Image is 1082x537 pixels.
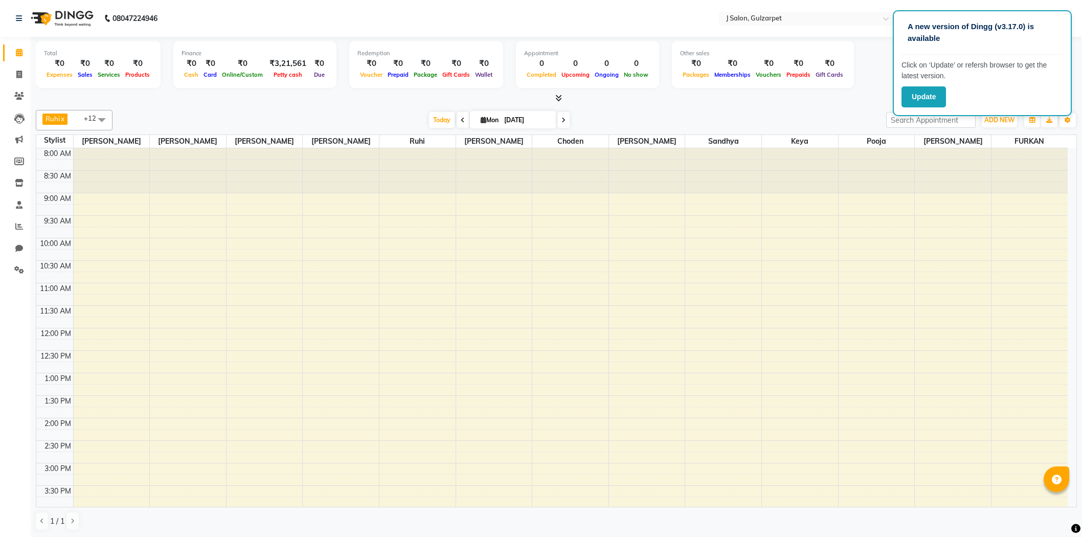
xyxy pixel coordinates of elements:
[532,135,608,148] span: Choden
[42,463,73,474] div: 3:00 PM
[95,71,123,78] span: Services
[984,116,1015,124] span: ADD NEW
[42,148,73,159] div: 8:00 AM
[524,58,559,70] div: 0
[38,283,73,294] div: 11:00 AM
[271,71,305,78] span: Petty cash
[813,58,846,70] div: ₹0
[357,49,495,58] div: Redemption
[265,58,310,70] div: ₹3,21,561
[385,58,411,70] div: ₹0
[42,441,73,452] div: 2:30 PM
[559,58,592,70] div: 0
[227,135,303,148] span: [PERSON_NAME]
[411,58,440,70] div: ₹0
[621,58,651,70] div: 0
[112,4,157,33] b: 08047224946
[915,135,991,148] span: [PERSON_NAME]
[42,171,73,182] div: 8:30 AM
[75,71,95,78] span: Sales
[501,113,552,128] input: 2025-09-01
[592,71,621,78] span: Ongoing
[182,71,201,78] span: Cash
[472,71,495,78] span: Wallet
[908,21,1057,44] p: A new version of Dingg (v3.17.0) is available
[478,116,501,124] span: Mon
[182,58,201,70] div: ₹0
[886,112,976,128] input: Search Appointment
[440,58,472,70] div: ₹0
[74,135,150,148] span: [PERSON_NAME]
[42,193,73,204] div: 9:00 AM
[123,58,152,70] div: ₹0
[219,71,265,78] span: Online/Custom
[38,351,73,362] div: 12:30 PM
[680,49,846,58] div: Other sales
[123,71,152,78] span: Products
[982,113,1017,127] button: ADD NEW
[621,71,651,78] span: No show
[379,135,456,148] span: Ruhi
[26,4,96,33] img: logo
[411,71,440,78] span: Package
[38,238,73,249] div: 10:00 AM
[357,71,385,78] span: Voucher
[385,71,411,78] span: Prepaid
[42,216,73,227] div: 9:30 AM
[524,71,559,78] span: Completed
[429,112,455,128] span: Today
[42,418,73,429] div: 2:00 PM
[901,60,1063,81] p: Click on ‘Update’ or refersh browser to get the latest version.
[182,49,328,58] div: Finance
[303,135,379,148] span: [PERSON_NAME]
[784,71,813,78] span: Prepaids
[609,135,685,148] span: [PERSON_NAME]
[150,135,226,148] span: [PERSON_NAME]
[38,328,73,339] div: 12:00 PM
[42,396,73,407] div: 1:30 PM
[44,58,75,70] div: ₹0
[753,58,784,70] div: ₹0
[36,135,73,146] div: Stylist
[95,58,123,70] div: ₹0
[60,115,64,123] a: x
[685,135,761,148] span: Sandhya
[813,71,846,78] span: Gift Cards
[440,71,472,78] span: Gift Cards
[753,71,784,78] span: Vouchers
[559,71,592,78] span: Upcoming
[310,58,328,70] div: ₹0
[50,516,64,527] span: 1 / 1
[762,135,838,148] span: Keya
[219,58,265,70] div: ₹0
[42,373,73,384] div: 1:00 PM
[472,58,495,70] div: ₹0
[44,71,75,78] span: Expenses
[84,114,104,122] span: +12
[44,49,152,58] div: Total
[201,58,219,70] div: ₹0
[311,71,327,78] span: Due
[42,486,73,497] div: 3:30 PM
[592,58,621,70] div: 0
[456,135,532,148] span: [PERSON_NAME]
[839,135,915,148] span: pooja
[680,58,712,70] div: ₹0
[1039,496,1072,527] iframe: chat widget
[75,58,95,70] div: ₹0
[201,71,219,78] span: Card
[901,86,946,107] button: Update
[680,71,712,78] span: Packages
[38,306,73,317] div: 11:30 AM
[991,135,1068,148] span: FURKAN
[712,58,753,70] div: ₹0
[784,58,813,70] div: ₹0
[46,115,60,123] span: Ruhi
[524,49,651,58] div: Appointment
[357,58,385,70] div: ₹0
[712,71,753,78] span: Memberships
[38,261,73,272] div: 10:30 AM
